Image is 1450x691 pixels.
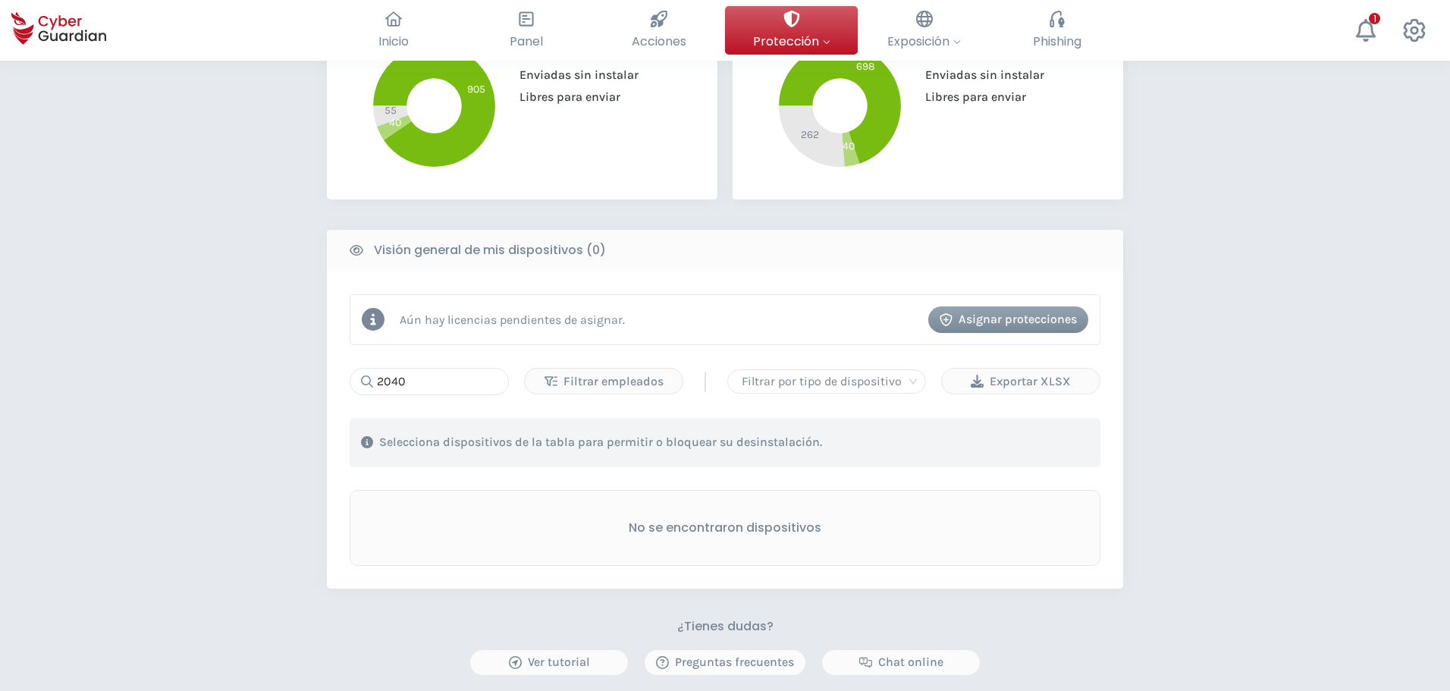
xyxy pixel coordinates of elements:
[644,649,806,676] button: Preguntas frecuentes
[379,435,822,450] p: Selecciona dispositivos de la tabla para permitir o bloquear su desinstalación.
[378,32,409,51] span: Inicio
[887,32,961,51] span: Exposición
[374,241,606,259] b: Visión general de mis dispositivos (0)
[508,90,620,104] span: Libres para enviar
[1369,13,1380,24] div: 1
[400,313,625,327] p: Aún hay licencias pendientes de asignar.
[990,6,1123,55] button: Phishing
[510,32,543,51] span: Panel
[350,368,509,395] input: Buscar...
[753,32,830,51] span: Protección
[632,32,686,51] span: Acciones
[656,653,794,671] div: Preguntas frecuentes
[928,306,1088,333] button: Asignar protecciones
[524,368,683,394] button: Filtrar empleados
[536,372,671,391] div: Filtrar empleados
[914,90,1026,104] span: Libres para enviar
[469,649,629,676] button: Ver tutorial
[914,68,1044,82] span: Enviadas sin instalar
[725,6,858,55] button: Protección
[677,619,774,634] h3: ¿Tienes dudas?
[508,68,639,82] span: Enviadas sin instalar
[1033,32,1081,51] span: Phishing
[858,6,990,55] button: Exposición
[941,368,1100,394] button: Exportar XLSX
[821,649,981,676] button: Chat online
[482,653,617,671] div: Ver tutorial
[702,370,708,393] span: |
[350,490,1100,566] div: No se encontraron dispositivos
[327,6,460,55] button: Inicio
[940,310,1077,328] div: Asignar protecciones
[592,6,725,55] button: Acciones
[460,6,592,55] button: Panel
[953,372,1088,391] div: Exportar XLSX
[833,653,968,671] div: Chat online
